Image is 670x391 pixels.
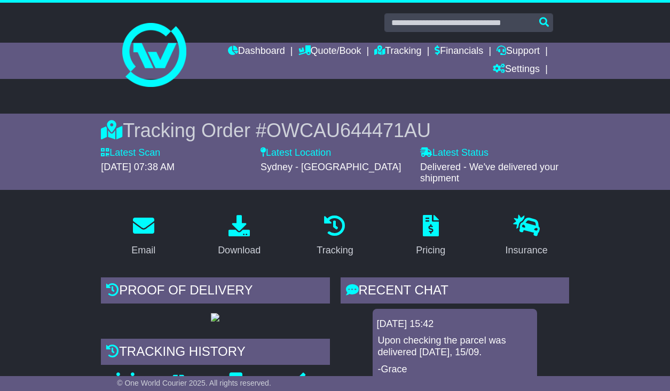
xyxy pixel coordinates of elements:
[211,313,219,322] img: GetPodImage
[378,364,532,376] p: -Grace
[117,379,271,387] span: © One World Courier 2025. All rights reserved.
[101,339,329,368] div: Tracking history
[101,119,569,142] div: Tracking Order #
[124,211,162,261] a: Email
[101,277,329,306] div: Proof of Delivery
[298,43,361,61] a: Quote/Book
[496,43,540,61] a: Support
[261,147,331,159] label: Latest Location
[261,162,401,172] span: Sydney - [GEOGRAPHIC_DATA]
[131,243,155,258] div: Email
[377,318,533,330] div: [DATE] 15:42
[506,243,548,258] div: Insurance
[435,43,483,61] a: Financials
[101,162,175,172] span: [DATE] 07:38 AM
[211,211,267,261] a: Download
[266,119,431,141] span: OWCAU644471AU
[499,211,555,261] a: Insurance
[101,147,160,159] label: Latest Scan
[420,162,558,184] span: Delivered - We've delivered your shipment
[420,147,488,159] label: Latest Status
[374,43,421,61] a: Tracking
[416,243,445,258] div: Pricing
[341,277,569,306] div: RECENT CHAT
[310,211,360,261] a: Tracking
[409,211,452,261] a: Pricing
[317,243,353,258] div: Tracking
[218,243,261,258] div: Download
[378,335,532,358] p: Upon checking the parcel was delivered [DATE], 15/09.
[493,61,540,79] a: Settings
[228,43,285,61] a: Dashboard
